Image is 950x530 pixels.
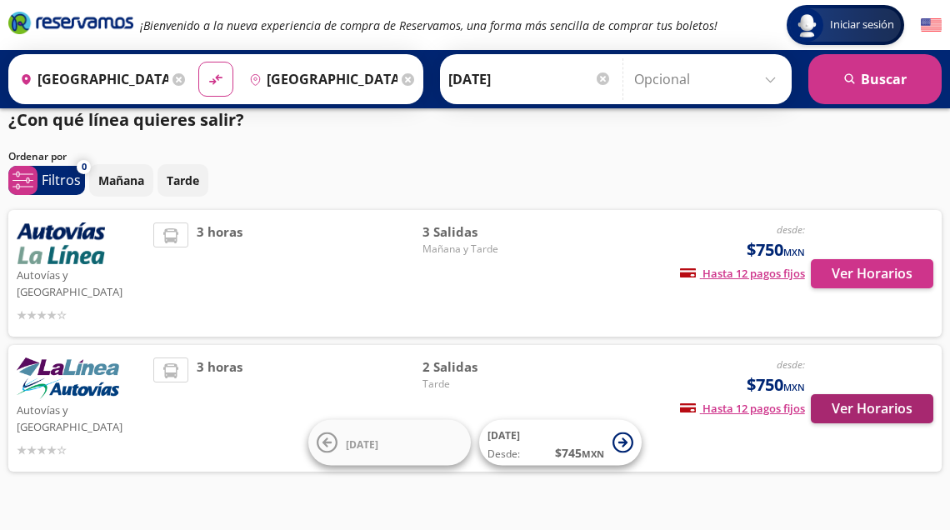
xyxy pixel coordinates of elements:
em: desde: [777,357,805,372]
i: Brand Logo [8,10,133,35]
a: Brand Logo [8,10,133,40]
span: Tarde [422,377,539,392]
p: ¿Con qué línea quieres salir? [8,107,244,132]
span: Iniciar sesión [823,17,901,33]
input: Elegir Fecha [448,58,612,100]
input: Buscar Destino [242,58,397,100]
button: Ver Horarios [811,394,933,423]
p: Autovías y [GEOGRAPHIC_DATA] [17,264,145,300]
button: [DATE]Desde:$745MXN [479,420,642,466]
span: 3 Salidas [422,222,539,242]
span: 0 [82,160,87,174]
button: Ver Horarios [811,259,933,288]
img: Autovías y La Línea [17,357,119,399]
span: 3 horas [197,222,242,324]
button: [DATE] [308,420,471,466]
input: Buscar Origen [13,58,168,100]
span: [DATE] [487,428,520,442]
span: [DATE] [346,437,378,451]
span: Hasta 12 pagos fijos [680,266,805,281]
span: 2 Salidas [422,357,539,377]
span: $ 745 [555,444,604,462]
p: Ordenar por [8,149,67,164]
span: Mañana y Tarde [422,242,539,257]
span: Hasta 12 pagos fijos [680,401,805,416]
span: $750 [747,237,805,262]
span: Desde: [487,447,520,462]
span: $750 [747,372,805,397]
p: Filtros [42,170,81,190]
em: desde: [777,222,805,237]
p: Mañana [98,172,144,189]
button: Mañana [89,164,153,197]
img: Autovías y La Línea [17,222,105,264]
button: Buscar [808,54,942,104]
em: ¡Bienvenido a la nueva experiencia de compra de Reservamos, una forma más sencilla de comprar tus... [140,17,717,33]
input: Opcional [634,58,783,100]
p: Autovías y [GEOGRAPHIC_DATA] [17,399,145,435]
p: Tarde [167,172,199,189]
small: MXN [783,246,805,258]
button: 0Filtros [8,166,85,195]
span: 3 horas [197,357,242,459]
small: MXN [783,381,805,393]
button: Tarde [157,164,208,197]
button: English [921,15,942,36]
small: MXN [582,447,604,460]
